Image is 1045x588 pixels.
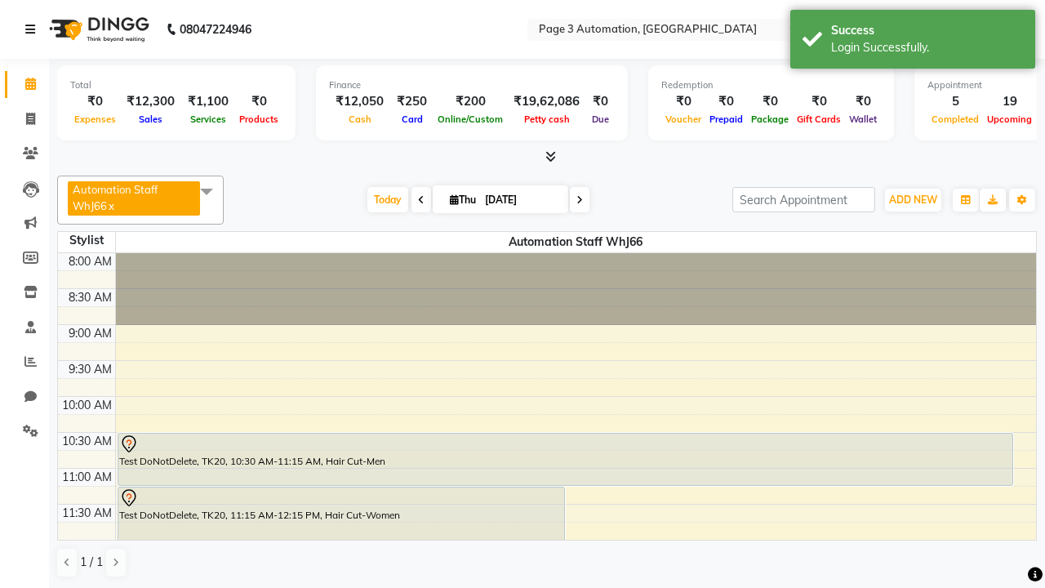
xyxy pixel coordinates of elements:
[65,361,115,378] div: 9:30 AM
[732,187,875,212] input: Search Appointment
[446,194,480,206] span: Thu
[65,253,115,270] div: 8:00 AM
[480,188,562,212] input: 2025-10-02
[661,92,705,111] div: ₹0
[507,92,586,111] div: ₹19,62,086
[705,92,747,111] div: ₹0
[661,114,705,125] span: Voucher
[116,232,1037,252] span: Automation Staff WhJ66
[520,114,574,125] span: Petty cash
[180,7,251,52] b: 08047224946
[845,92,881,111] div: ₹0
[59,397,115,414] div: 10:00 AM
[59,433,115,450] div: 10:30 AM
[586,92,615,111] div: ₹0
[983,114,1036,125] span: Upcoming
[70,78,282,92] div: Total
[927,92,983,111] div: 5
[120,92,181,111] div: ₹12,300
[235,114,282,125] span: Products
[390,92,434,111] div: ₹250
[845,114,881,125] span: Wallet
[434,114,507,125] span: Online/Custom
[367,187,408,212] span: Today
[889,194,937,206] span: ADD NEW
[42,7,153,52] img: logo
[661,78,881,92] div: Redemption
[329,78,615,92] div: Finance
[73,183,158,212] span: Automation Staff WhJ66
[983,92,1036,111] div: 19
[927,114,983,125] span: Completed
[793,92,845,111] div: ₹0
[345,114,376,125] span: Cash
[747,92,793,111] div: ₹0
[747,114,793,125] span: Package
[107,199,114,212] a: x
[793,114,845,125] span: Gift Cards
[329,92,390,111] div: ₹12,050
[885,189,941,212] button: ADD NEW
[831,39,1023,56] div: Login Successfully.
[705,114,747,125] span: Prepaid
[186,114,230,125] span: Services
[80,554,103,571] span: 1 / 1
[59,505,115,522] div: 11:30 AM
[398,114,427,125] span: Card
[181,92,235,111] div: ₹1,100
[70,92,120,111] div: ₹0
[58,232,115,249] div: Stylist
[118,488,565,557] div: Test DoNotDelete, TK20, 11:15 AM-12:15 PM, Hair Cut-Women
[65,289,115,306] div: 8:30 AM
[235,92,282,111] div: ₹0
[135,114,167,125] span: Sales
[434,92,507,111] div: ₹200
[588,114,613,125] span: Due
[59,469,115,486] div: 11:00 AM
[118,434,1012,485] div: Test DoNotDelete, TK20, 10:30 AM-11:15 AM, Hair Cut-Men
[831,22,1023,39] div: Success
[65,325,115,342] div: 9:00 AM
[70,114,120,125] span: Expenses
